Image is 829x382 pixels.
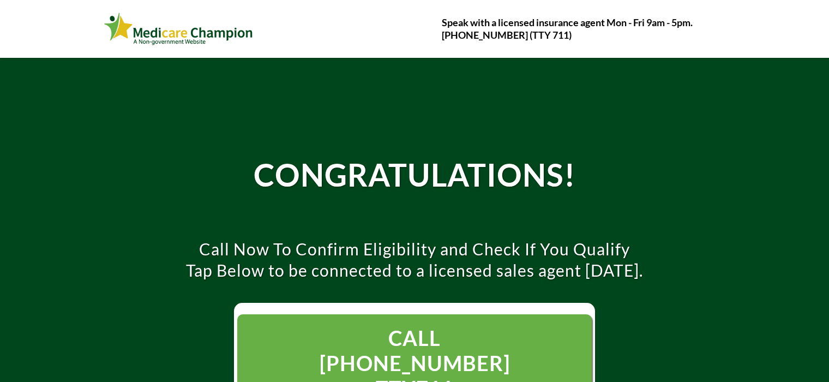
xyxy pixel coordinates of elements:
[442,16,693,28] strong: Speak with a licensed insurance agent Mon - Fri 9am - 5pm.
[104,10,254,47] img: Webinar
[106,238,723,281] p: Call Now To Confirm Eligibility and Check If You Qualify Tap Below to be connected to a licensed ...
[442,29,572,41] strong: [PHONE_NUMBER] (TTY 711)
[254,156,576,193] strong: CONGRATULATIONS!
